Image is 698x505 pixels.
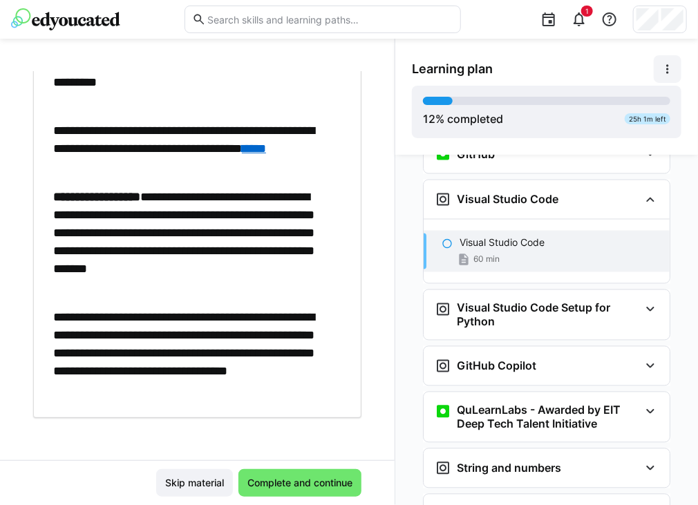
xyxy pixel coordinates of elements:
h3: Visual Studio Code [457,193,558,207]
button: Skip material [156,469,233,497]
span: Learning plan [412,61,493,77]
span: 1 [585,7,589,15]
span: Skip material [163,476,226,490]
h3: String and numbers [457,461,561,475]
h3: QuLearnLabs - Awarded by EIT Deep Tech Talent Initiative [457,403,639,431]
p: Visual Studio Code [460,236,545,250]
span: 60 min [473,254,500,265]
h3: Visual Studio Code Setup for Python [457,301,639,329]
h3: GitHub Copilot [457,359,536,373]
input: Search skills and learning paths… [206,13,453,26]
span: 12 [423,112,435,126]
span: Complete and continue [245,476,355,490]
div: 25h 1m left [625,113,670,124]
div: % completed [423,111,503,127]
button: Complete and continue [238,469,361,497]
